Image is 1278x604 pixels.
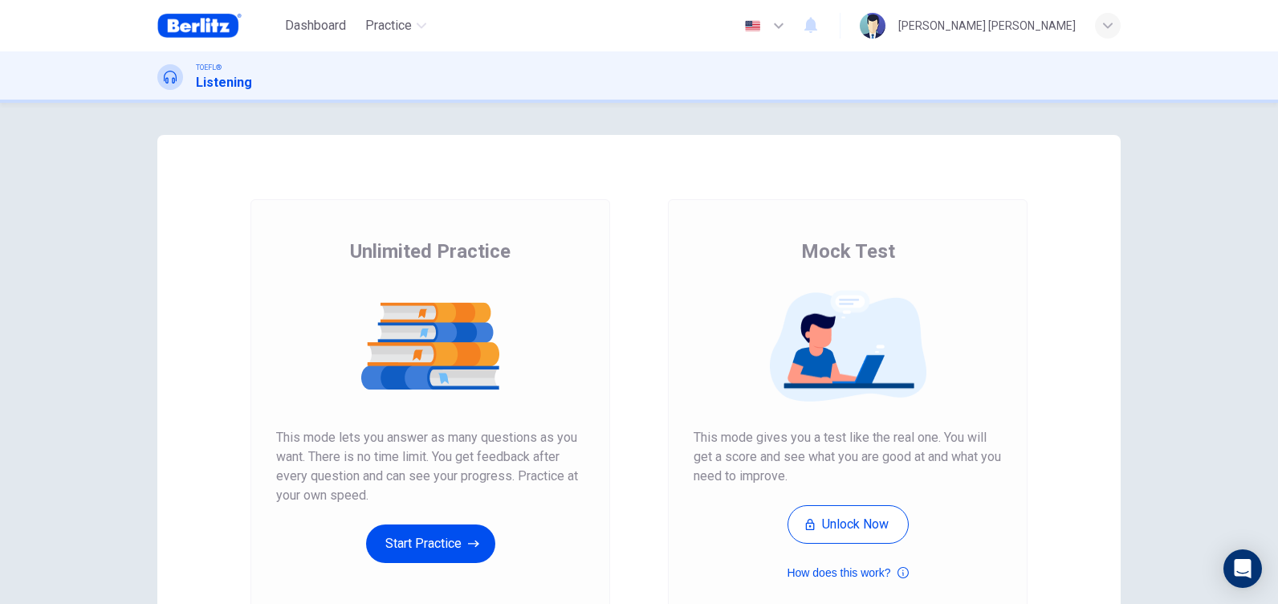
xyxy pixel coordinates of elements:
div: Open Intercom Messenger [1223,549,1262,588]
span: TOEFL® [196,62,222,73]
button: Unlock Now [788,505,909,544]
img: en [743,20,763,32]
div: [PERSON_NAME] [PERSON_NAME] [898,16,1076,35]
img: Berlitz Brasil logo [157,10,242,42]
img: Profile picture [860,13,885,39]
a: Berlitz Brasil logo [157,10,279,42]
button: How does this work? [787,563,908,582]
span: Mock Test [801,239,895,264]
h1: Listening [196,73,252,92]
span: This mode gives you a test like the real one. You will get a score and see what you are good at a... [694,428,1002,486]
span: This mode lets you answer as many questions as you want. There is no time limit. You get feedback... [276,428,584,505]
span: Practice [365,16,412,35]
span: Dashboard [285,16,346,35]
button: Practice [359,11,433,40]
span: Unlimited Practice [350,239,511,264]
button: Start Practice [366,524,495,563]
button: Dashboard [279,11,352,40]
